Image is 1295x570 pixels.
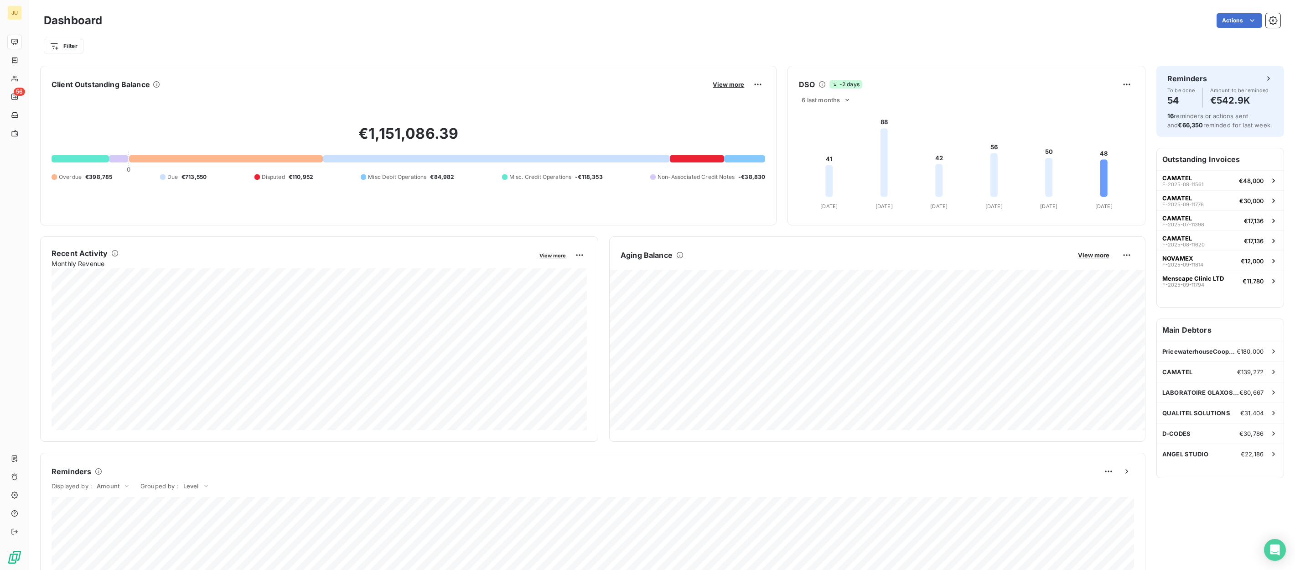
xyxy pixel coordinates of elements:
span: 16 [1167,112,1174,120]
h6: Aging Balance [621,250,673,261]
span: PricewaterhouseCoopers Services GIE [1162,348,1237,355]
span: Menscape Clinic LTD [1162,275,1224,282]
button: CAMATELF-2025-09-11776€30,000 [1157,190,1284,210]
span: €30,786 [1239,430,1264,437]
span: €66,350 [1178,121,1203,129]
span: Disputed [262,173,285,181]
span: CAMATEL [1162,214,1192,222]
img: Logo LeanPay [7,550,22,565]
button: Actions [1217,13,1262,28]
span: reminders or actions sent and reminded for last week. [1167,112,1272,129]
button: View more [537,251,569,259]
span: €139,272 [1237,368,1264,376]
span: -€38,830 [738,173,765,181]
span: F-2025-07-11398 [1162,222,1204,227]
span: Amount [97,482,119,490]
span: View more [713,81,744,88]
h4: 54 [1167,93,1195,108]
span: €80,667 [1239,389,1264,396]
span: 6 last months [802,96,840,104]
h6: DSO [799,79,814,90]
span: Displayed by : [52,482,92,490]
tspan: [DATE] [1041,203,1058,209]
span: Due [167,173,178,181]
span: -€118,353 [575,173,602,181]
span: Misc Debit Operations [368,173,426,181]
h2: €1,151,086.39 [52,125,765,152]
tspan: [DATE] [821,203,838,209]
button: View more [710,80,747,89]
span: View more [539,252,566,259]
tspan: [DATE] [1095,203,1113,209]
span: 56 [14,88,25,96]
span: €11,780 [1243,277,1264,285]
h6: Reminders [52,466,91,477]
button: NOVAMEXF-2025-09-11814€12,000 [1157,251,1284,271]
span: €110,952 [289,173,313,181]
span: CAMATEL [1162,174,1192,182]
span: F-2025-09-11814 [1162,262,1203,267]
span: F-2025-08-11620 [1162,242,1205,247]
span: €17,136 [1244,237,1264,245]
span: €398,785 [85,173,112,181]
span: F-2025-09-11794 [1162,282,1204,288]
span: Level [183,482,199,490]
h6: Outstanding Invoices [1157,148,1284,170]
span: €31,404 [1240,409,1264,417]
span: 0 [127,166,130,173]
span: -2 days [829,80,862,89]
span: To be done [1167,88,1195,93]
span: F-2025-09-11776 [1162,202,1204,207]
h4: €542.9K [1210,93,1269,108]
h6: Main Debtors [1157,319,1284,341]
button: CAMATELF-2025-07-11398€17,136 [1157,210,1284,230]
span: €48,000 [1239,177,1264,184]
button: CAMATELF-2025-08-11561€48,000 [1157,170,1284,190]
button: Menscape Clinic LTDF-2025-09-11794€11,780 [1157,271,1284,291]
div: Open Intercom Messenger [1264,539,1286,561]
div: JU [7,5,22,20]
h3: Dashboard [44,12,102,29]
h6: Client Outstanding Balance [52,79,150,90]
span: View more [1078,251,1109,259]
span: €12,000 [1241,257,1264,265]
span: CAMATEL [1162,368,1192,376]
span: €17,136 [1244,217,1264,225]
span: CAMATEL [1162,235,1192,242]
button: View more [1075,251,1112,259]
span: €713,550 [181,173,207,181]
span: Overdue [59,173,82,181]
span: Grouped by : [140,482,179,490]
span: Monthly Revenue [52,259,533,268]
span: €84,982 [430,173,454,181]
span: Misc. Credit Operations [509,173,571,181]
span: Non-Associated Credit Notes [658,173,735,181]
span: D-CODES [1162,430,1191,437]
tspan: [DATE] [875,203,893,209]
tspan: [DATE] [985,203,1003,209]
span: Amount to be reminded [1210,88,1269,93]
span: NOVAMEX [1162,255,1193,262]
span: €30,000 [1239,197,1264,204]
span: €22,186 [1241,450,1264,458]
span: CAMATEL [1162,194,1192,202]
button: Filter [44,39,83,53]
span: F-2025-08-11561 [1162,182,1203,187]
span: LABORATOIRE GLAXOSMITHKLINE [1162,389,1239,396]
tspan: [DATE] [931,203,948,209]
h6: Reminders [1167,73,1207,84]
span: QUALITEL SOLUTIONS [1162,409,1230,417]
span: ANGEL STUDIO [1162,450,1208,458]
button: CAMATELF-2025-08-11620€17,136 [1157,230,1284,251]
span: €180,000 [1237,348,1264,355]
h6: Recent Activity [52,248,108,259]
